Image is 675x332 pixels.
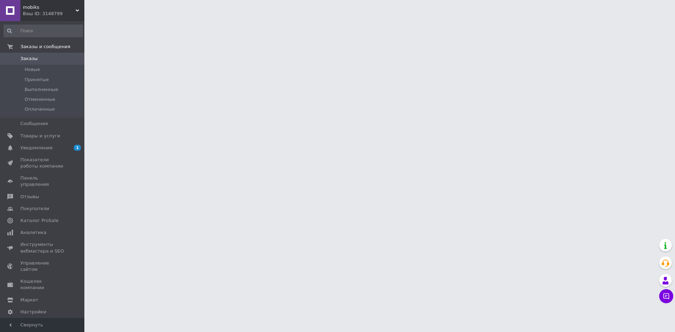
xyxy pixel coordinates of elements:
span: Заказы [20,56,38,62]
span: Инструменты вебмастера и SEO [20,241,65,254]
span: Принятые [25,77,49,83]
span: Панель управления [20,175,65,188]
span: Уведомления [20,145,52,151]
span: Оплаченные [25,106,55,112]
span: Управление сайтом [20,260,65,273]
span: Выполненные [25,86,58,93]
span: Отзывы [20,194,39,200]
span: Сообщения [20,121,48,127]
span: Покупатели [20,206,49,212]
span: Товары и услуги [20,133,60,139]
span: 1 [74,145,81,151]
span: mobiks [23,4,76,11]
span: Каталог ProSale [20,217,58,224]
span: Заказы и сообщения [20,44,70,50]
span: Показатели работы компании [20,157,65,169]
span: Кошелек компании [20,278,65,291]
span: Отмененные [25,96,55,103]
button: Чат с покупателем [659,289,673,303]
input: Поиск [4,25,83,37]
div: Ваш ID: 3148799 [23,11,84,17]
span: Аналитика [20,229,46,236]
span: Новые [25,66,40,73]
span: Настройки [20,309,46,315]
span: Маркет [20,297,38,303]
